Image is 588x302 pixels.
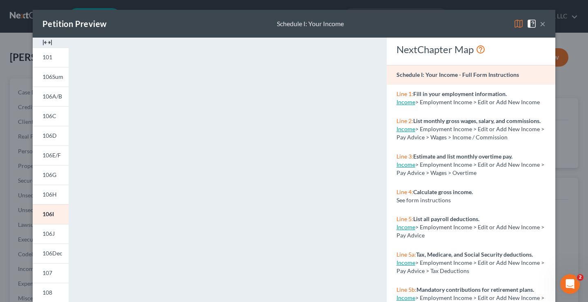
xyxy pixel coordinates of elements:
strong: List monthly gross wages, salary, and commissions. [413,117,541,124]
span: See form instructions [396,197,451,204]
span: 107 [42,269,52,276]
strong: Tax, Medicare, and Social Security deductions. [416,251,533,258]
span: Line 3: [396,153,413,160]
span: > Employment Income > Edit or Add New Income > Pay Advice > Wages > Overtime [396,161,544,176]
img: expand-e0f6d898513216a626fdd78e52531dac95497ffd26381d4c15ee2fc46db09dca.svg [42,38,52,47]
a: Income [396,161,415,168]
strong: Fill in your employment information. [413,90,507,97]
a: 101 [33,47,69,67]
strong: Calculate gross income. [413,188,473,195]
span: 106J [42,230,55,237]
a: Income [396,98,415,105]
span: 106Sum [42,73,63,80]
a: 106Dec [33,244,69,263]
strong: Schedule I: Your Income - Full Form Instructions [396,71,519,78]
span: 2 [577,274,584,281]
a: Income [396,125,415,132]
span: 101 [42,54,52,60]
button: × [540,19,546,29]
span: > Employment Income > Edit or Add New Income > Pay Advice > Wages > Income / Commission [396,125,544,141]
span: Line 2: [396,117,413,124]
a: 106J [33,224,69,244]
span: 106E/F [42,152,61,159]
a: 106H [33,185,69,204]
img: map-eea8200ae884c6f1103ae1953ef3d486a96c86aabb227e865a55264e3737af1f.svg [514,19,523,29]
strong: Estimate and list monthly overtime pay. [413,153,512,160]
a: 106G [33,165,69,185]
span: Line 1: [396,90,413,97]
a: Income [396,259,415,266]
a: Income [396,294,415,301]
span: Line 5: [396,215,413,222]
a: 106Sum [33,67,69,87]
span: 106G [42,171,56,178]
span: > Employment Income > Edit or Add New Income [415,98,540,105]
div: NextChapter Map [396,43,546,56]
div: Schedule I: Your Income [277,19,344,29]
a: 106I [33,204,69,224]
span: > Employment Income > Edit or Add New Income > Pay Advice [396,224,544,239]
span: 106C [42,112,56,119]
span: 108 [42,289,52,296]
iframe: Intercom live chat [560,274,580,294]
a: Income [396,224,415,230]
span: 106H [42,191,57,198]
a: 106A/B [33,87,69,106]
a: 107 [33,263,69,283]
span: > Employment Income > Edit or Add New Income > Pay Advice > Tax Deductions [396,259,544,274]
span: Line 5a: [396,251,416,258]
a: 106D [33,126,69,145]
span: Line 5b: [396,286,416,293]
div: Petition Preview [42,18,107,29]
a: 106C [33,106,69,126]
span: Line 4: [396,188,413,195]
span: 106I [42,210,54,217]
img: help-close-5ba153eb36485ed6c1ea00a893f15db1cb9b99d6cae46e1a8edb6c62d00a1a76.svg [527,19,537,29]
a: 106E/F [33,145,69,165]
span: 106Dec [42,250,62,257]
strong: List all payroll deductions. [413,215,479,222]
strong: Mandatory contributions for retirement plans. [416,286,534,293]
span: 106A/B [42,93,62,100]
span: 106D [42,132,57,139]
